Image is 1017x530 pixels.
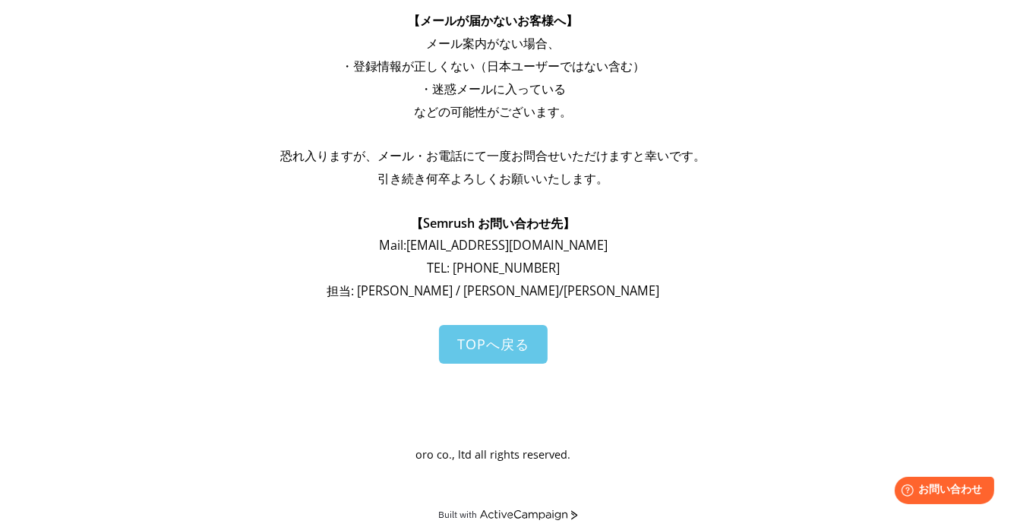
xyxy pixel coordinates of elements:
span: 恐れ入りますが、メール・お電話にて一度お問合せいただけますと幸いです。 [281,147,706,164]
iframe: Help widget launcher [882,471,1000,513]
span: ・迷惑メールに入っている [421,80,567,97]
span: ・登録情報が正しくない（日本ユーザーではない含む） [342,58,646,74]
span: などの可能性がございます。 [415,103,573,120]
span: 引き続き何卒よろしくお願いいたします。 [378,170,609,187]
span: 【メールが届かないお客様へ】 [409,12,579,29]
div: Built with [438,509,477,521]
span: TOPへ戻る [457,335,529,353]
span: Mail: [EMAIL_ADDRESS][DOMAIN_NAME] [379,237,608,254]
span: 【Semrush お問い合わせ先】 [412,215,576,232]
span: oro co., ltd all rights reserved. [416,447,571,462]
a: TOPへ戻る [439,325,548,364]
span: メール案内がない場合、 [427,35,561,52]
span: 担当: [PERSON_NAME] / [PERSON_NAME]/[PERSON_NAME] [327,282,660,299]
span: TEL: [PHONE_NUMBER] [427,260,560,276]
